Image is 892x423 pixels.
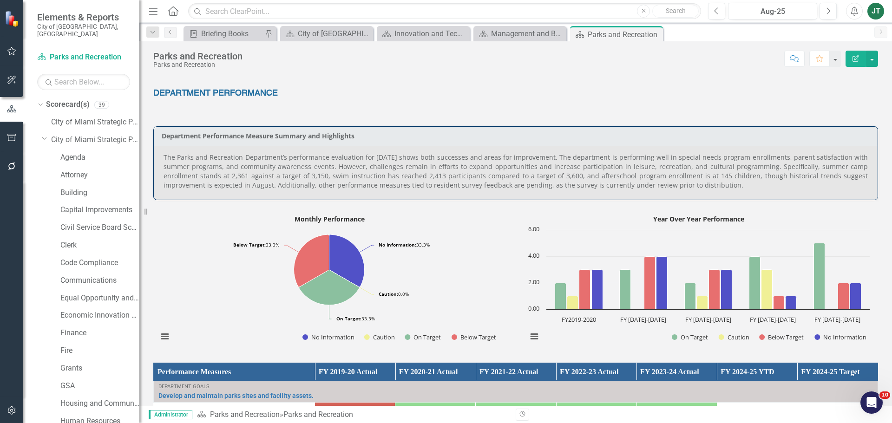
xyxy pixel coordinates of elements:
text: FY [DATE]-[DATE] [750,315,796,324]
a: Equal Opportunity and Diversity Programs [60,293,139,304]
div: Department Goals [158,384,873,390]
div: Parks and Recreation [588,29,661,40]
tspan: No Information: [379,241,416,248]
path: FY 2022-2023, 1. No Information. [786,296,797,309]
path: FY 2023-2024, 2. No Information. [850,283,861,309]
g: No Information, bar series 4 of 4 with 5 bars. [592,256,861,309]
text: FY [DATE]-[DATE] [685,315,731,324]
path: FY 2020-2021, 3. On Target. [620,269,631,309]
span: Search [666,7,686,14]
strong: DEPARTMENT PERFORMANCE [153,89,278,98]
a: Innovation and Technology [379,28,467,39]
a: Briefing Books [186,28,262,39]
button: Show On Target [672,333,708,341]
path: FY2019-2020, 3. Below Target. [579,269,590,309]
button: View chart menu, Year Over Year Performance [528,330,541,343]
a: Parks and Recreation [37,52,130,63]
button: Show No Information [302,333,354,341]
a: Grants [60,363,139,374]
a: Scorecard(s) [46,99,90,110]
div: Parks and Recreation [283,410,353,419]
small: City of [GEOGRAPHIC_DATA], [GEOGRAPHIC_DATA] [37,23,130,38]
path: FY 2021-2022, 2. On Target. [685,283,696,309]
button: Show Below Target [452,333,497,341]
button: Aug-25 [728,3,817,20]
button: JT [867,3,884,20]
button: Search [652,5,699,18]
path: Below Target, 3. [294,234,329,287]
input: Search ClearPoint... [188,3,701,20]
path: FY 2023-2024, 2. Below Target. [838,283,849,309]
input: Search Below... [37,74,130,90]
a: Fire [60,345,139,356]
div: Management and Budget [491,28,564,39]
tspan: Caution: [379,291,398,297]
path: FY 2020-2021, 4. Below Target. [644,256,656,309]
div: 39 [94,101,109,109]
text: Monthly Performance [295,215,365,223]
svg: Interactive chart [523,212,874,351]
div: Innovation and Technology [394,28,467,39]
p: The Parks and Recreation Department’s performance evaluation for [DATE] shows both successes and ... [164,153,868,190]
path: No Information, 3. [329,234,364,287]
button: Show On Target [405,333,441,341]
text: FY [DATE]-[DATE] [814,315,860,324]
div: Briefing Books [201,28,262,39]
path: Caution, 0. [329,270,360,287]
div: Monthly Performance. Highcharts interactive chart. [153,212,509,351]
a: Building [60,188,139,198]
a: City of Miami Strategic Plan [51,117,139,128]
span: Administrator [149,410,192,419]
a: Housing and Community Development [60,398,139,409]
a: Parks and Recreation [210,410,280,419]
a: Communications [60,275,139,286]
tspan: On Target: [336,315,361,322]
path: On Target, 3. [299,270,359,305]
a: Clerk [60,240,139,251]
button: Show Below Target [759,333,804,341]
button: Show Caution [719,333,749,341]
button: View chart menu, Monthly Performance [158,330,171,343]
div: Year Over Year Performance. Highcharts interactive chart. [523,212,878,351]
tspan: Below Target: [233,241,266,248]
span: Elements & Reports [37,12,130,23]
a: Average Park System Facility Inspection (Score 1 out 5) [158,405,310,422]
a: Code Compliance [60,258,139,268]
g: On Target, bar series 1 of 4 with 5 bars. [555,243,825,309]
button: Show No Information [814,333,866,341]
text: Year Over Year Performance [653,215,744,223]
path: FY2019-2020, 1. Caution. [567,296,578,309]
path: FY 2020-2021, 4. No Information. [656,256,668,309]
iframe: Intercom live chat [860,391,883,414]
path: FY 2022-2023, 4. On Target. [749,256,761,309]
img: ClearPoint Strategy [4,10,22,27]
a: City of Miami Strategic Plan (NEW) [51,135,139,145]
div: City of [GEOGRAPHIC_DATA] [298,28,371,39]
a: Develop and maintain parks sites and facility assets. [158,392,873,399]
a: Economic Innovation and Development [60,310,139,321]
div: Parks and Recreation [153,51,243,61]
path: FY2019-2020, 2. On Target. [555,283,566,309]
text: 33.3% [336,315,375,322]
a: Capital Improvements [60,205,139,215]
path: FY 2021-2022, 3. Below Target. [709,269,720,309]
path: FY 2021-2022, 3. No Information. [721,269,732,309]
text: 4.00 [528,251,539,260]
text: 33.3% [379,241,430,248]
div: » [197,410,509,420]
text: 33.3% [233,241,279,248]
a: GSA [60,381,139,391]
text: 2.00 [528,278,539,286]
a: Attorney [60,170,139,181]
path: FY 2021-2022, 1. Caution. [697,296,708,309]
text: 6.00 [528,225,539,233]
path: FY 2022-2023, 3. Caution. [761,269,773,309]
div: Aug-25 [731,6,814,17]
path: FY2019-2020, 3. No Information. [592,269,603,309]
text: FY2019-2020 [562,315,596,324]
span: 10 [879,391,890,399]
a: Civil Service Board Scorecard [60,222,139,233]
a: City of [GEOGRAPHIC_DATA] [282,28,371,39]
h3: Department Performance Measure Summary and Highlights [162,132,873,139]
